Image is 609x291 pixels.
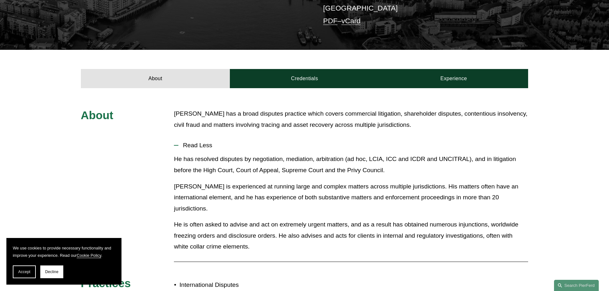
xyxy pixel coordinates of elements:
button: Decline [40,265,63,278]
a: About [81,69,230,88]
p: [PERSON_NAME] has a broad disputes practice which covers commercial litigation, shareholder dispu... [174,108,528,130]
a: Cookie Policy [77,253,101,258]
span: Read Less [178,142,528,149]
p: He has resolved disputes by negotiation, mediation, arbitration (ad hoc, LCIA, ICC and ICDR and U... [174,154,528,176]
a: vCard [341,17,361,25]
p: International Disputes [179,280,304,291]
a: PDF [323,17,338,25]
a: Experience [379,69,528,88]
p: [PERSON_NAME] is experienced at running large and complex matters across multiple jurisdictions. ... [174,181,528,214]
p: We use cookies to provide necessary functionality and improve your experience. Read our . [13,244,115,259]
span: Accept [18,270,30,274]
a: Credentials [230,69,379,88]
div: Read Less [174,154,528,257]
button: Read Less [174,137,528,154]
span: Decline [45,270,59,274]
a: Search this site [554,280,599,291]
span: About [81,109,113,121]
button: Accept [13,265,36,278]
p: He is often asked to advise and act on extremely urgent matters, and as a result has obtained num... [174,219,528,252]
section: Cookie banner [6,238,121,285]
